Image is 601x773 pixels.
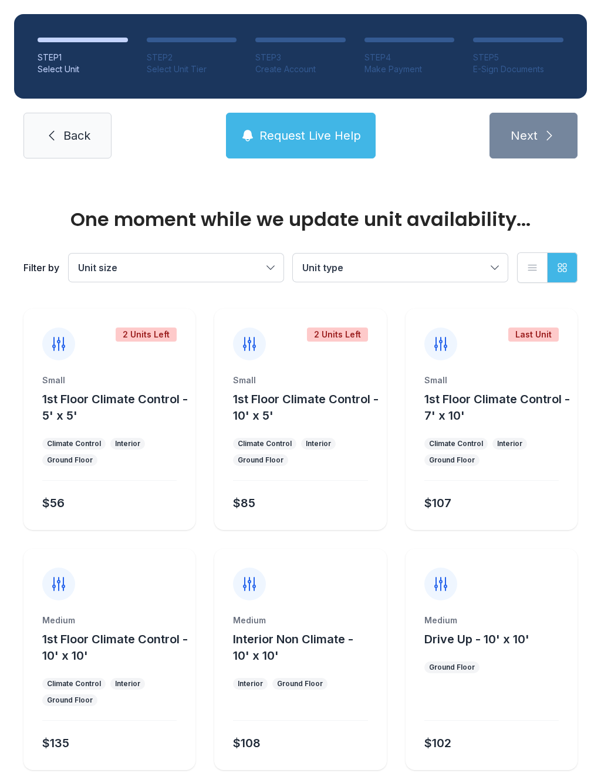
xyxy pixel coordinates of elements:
[424,392,570,423] span: 1st Floor Climate Control - 7' x 10'
[233,615,367,626] div: Medium
[42,615,177,626] div: Medium
[473,52,563,63] div: STEP 5
[78,262,117,274] span: Unit size
[42,374,177,386] div: Small
[115,439,140,448] div: Interior
[424,631,529,647] button: Drive Up - 10' x 10'
[69,254,283,282] button: Unit size
[38,52,128,63] div: STEP 1
[233,495,255,511] div: $85
[429,439,483,448] div: Climate Control
[238,679,263,688] div: Interior
[255,63,346,75] div: Create Account
[364,52,455,63] div: STEP 4
[424,495,451,511] div: $107
[38,63,128,75] div: Select Unit
[42,392,188,423] span: 1st Floor Climate Control - 5' x 5'
[115,679,140,688] div: Interior
[424,391,573,424] button: 1st Floor Climate Control - 7' x 10'
[429,455,475,465] div: Ground Floor
[47,696,93,705] div: Ground Floor
[497,439,522,448] div: Interior
[42,632,188,663] span: 1st Floor Climate Control - 10' x 10'
[147,63,237,75] div: Select Unit Tier
[255,52,346,63] div: STEP 3
[259,127,361,144] span: Request Live Help
[147,52,237,63] div: STEP 2
[116,328,177,342] div: 2 Units Left
[238,439,292,448] div: Climate Control
[306,439,331,448] div: Interior
[277,679,323,688] div: Ground Floor
[42,391,191,424] button: 1st Floor Climate Control - 5' x 5'
[233,392,379,423] span: 1st Floor Climate Control - 10' x 5'
[238,455,283,465] div: Ground Floor
[511,127,538,144] span: Next
[307,328,368,342] div: 2 Units Left
[233,632,353,663] span: Interior Non Climate - 10' x 10'
[233,391,381,424] button: 1st Floor Climate Control - 10' x 5'
[424,735,451,751] div: $102
[424,615,559,626] div: Medium
[42,735,69,751] div: $135
[47,679,101,688] div: Climate Control
[23,210,578,229] div: One moment while we update unit availability...
[429,663,475,672] div: Ground Floor
[424,374,559,386] div: Small
[293,254,508,282] button: Unit type
[23,261,59,275] div: Filter by
[63,127,90,144] span: Back
[508,328,559,342] div: Last Unit
[424,632,529,646] span: Drive Up - 10' x 10'
[42,631,191,664] button: 1st Floor Climate Control - 10' x 10'
[473,63,563,75] div: E-Sign Documents
[233,374,367,386] div: Small
[233,735,261,751] div: $108
[364,63,455,75] div: Make Payment
[47,455,93,465] div: Ground Floor
[233,631,381,664] button: Interior Non Climate - 10' x 10'
[302,262,343,274] span: Unit type
[47,439,101,448] div: Climate Control
[42,495,65,511] div: $56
